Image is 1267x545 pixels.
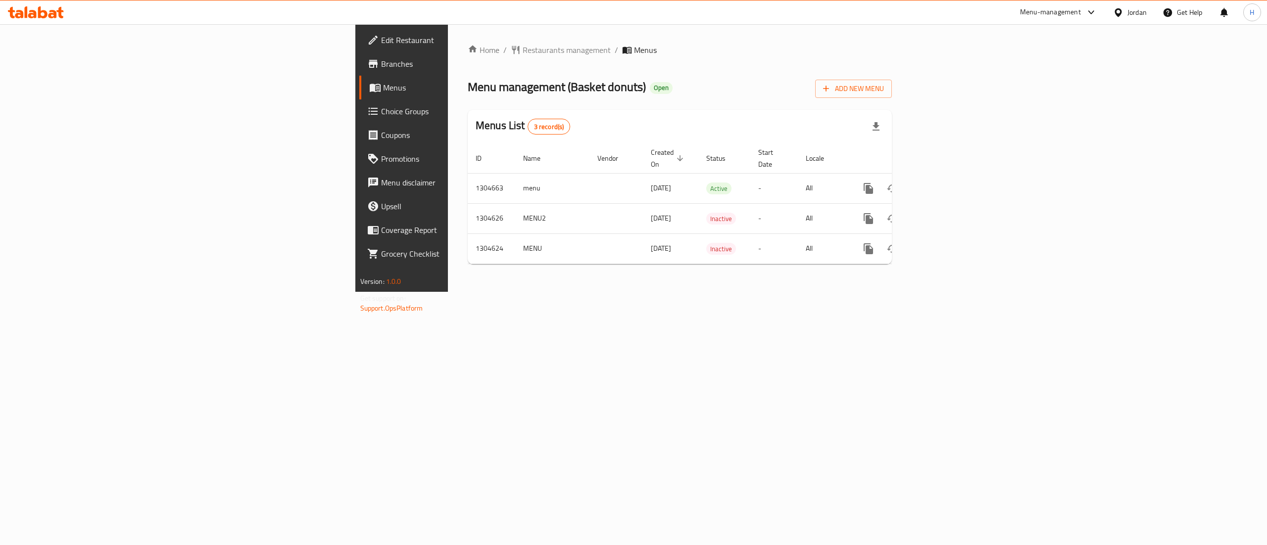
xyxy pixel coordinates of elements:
[651,182,671,194] span: [DATE]
[1020,6,1081,18] div: Menu-management
[523,152,553,164] span: Name
[468,143,960,264] table: enhanced table
[798,173,849,203] td: All
[857,237,880,261] button: more
[634,44,657,56] span: Menus
[359,147,567,171] a: Promotions
[359,99,567,123] a: Choice Groups
[650,82,673,94] div: Open
[360,292,406,305] span: Get support on:
[806,152,837,164] span: Locale
[359,28,567,52] a: Edit Restaurant
[381,177,559,188] span: Menu disclaimer
[750,173,798,203] td: -
[381,224,559,236] span: Coverage Report
[360,302,423,315] a: Support.OpsPlatform
[750,233,798,264] td: -
[849,143,960,174] th: Actions
[758,146,786,170] span: Start Date
[706,152,738,164] span: Status
[381,200,559,212] span: Upsell
[857,207,880,230] button: more
[359,171,567,194] a: Menu disclaimer
[359,242,567,266] a: Grocery Checklist
[476,118,570,135] h2: Menus List
[651,212,671,225] span: [DATE]
[476,152,494,164] span: ID
[386,275,401,288] span: 1.0.0
[381,34,559,46] span: Edit Restaurant
[798,203,849,233] td: All
[1250,7,1254,18] span: H
[381,58,559,70] span: Branches
[706,183,731,194] span: Active
[651,146,686,170] span: Created On
[597,152,631,164] span: Vendor
[528,119,571,135] div: Total records count
[383,82,559,93] span: Menus
[798,233,849,264] td: All
[750,203,798,233] td: -
[1127,7,1147,18] div: Jordan
[857,177,880,200] button: more
[359,194,567,218] a: Upsell
[359,52,567,76] a: Branches
[651,242,671,255] span: [DATE]
[880,237,904,261] button: Change Status
[381,153,559,165] span: Promotions
[359,76,567,99] a: Menus
[359,123,567,147] a: Coupons
[359,218,567,242] a: Coverage Report
[528,122,570,132] span: 3 record(s)
[864,115,888,138] div: Export file
[360,275,385,288] span: Version:
[880,177,904,200] button: Change Status
[706,243,736,255] span: Inactive
[381,129,559,141] span: Coupons
[468,44,892,56] nav: breadcrumb
[880,207,904,230] button: Change Status
[381,248,559,260] span: Grocery Checklist
[650,84,673,92] span: Open
[706,213,736,225] span: Inactive
[815,80,892,98] button: Add New Menu
[823,83,884,95] span: Add New Menu
[381,105,559,117] span: Choice Groups
[615,44,618,56] li: /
